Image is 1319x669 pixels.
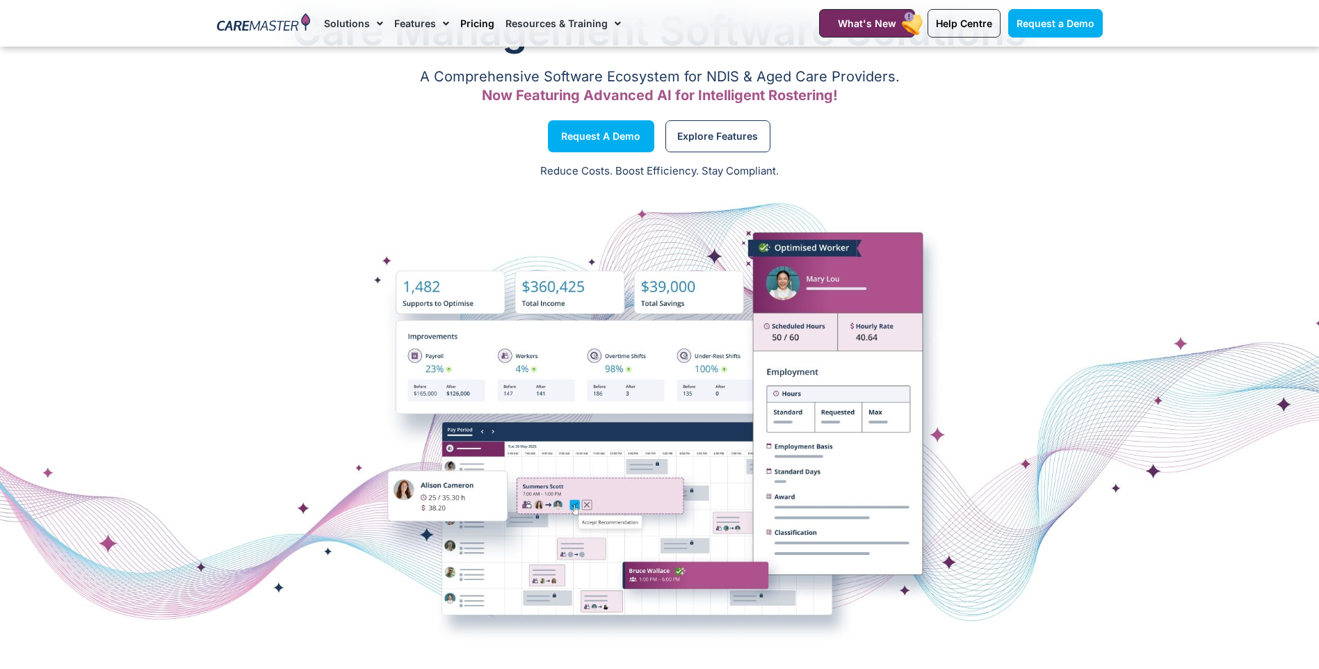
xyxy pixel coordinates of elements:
[561,133,640,140] span: Request a Demo
[548,120,654,152] a: Request a Demo
[819,9,915,38] a: What's New
[8,163,1311,179] p: Reduce Costs. Boost Efficiency. Stay Compliant.
[482,87,838,104] span: Now Featuring Advanced AI for Intelligent Rostering!
[217,13,311,34] img: CareMaster Logo
[665,120,770,152] a: Explore Features
[1008,9,1103,38] a: Request a Demo
[928,9,1001,38] a: Help Centre
[936,17,992,29] span: Help Centre
[838,17,896,29] span: What's New
[217,72,1103,81] p: A Comprehensive Software Ecosystem for NDIS & Aged Care Providers.
[677,133,758,140] span: Explore Features
[1017,17,1094,29] span: Request a Demo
